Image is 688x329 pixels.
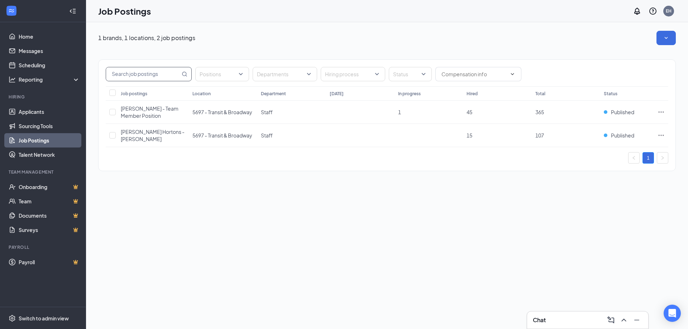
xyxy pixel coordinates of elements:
[192,109,252,115] span: 5697 - Transit & Broadway
[19,223,80,237] a: SurveysCrown
[98,34,195,42] p: 1 brands, 1 locations, 2 job postings
[620,316,628,324] svg: ChevronUp
[535,109,544,115] span: 365
[189,101,257,124] td: 5697 - Transit & Broadway
[106,67,180,81] input: Search job postings
[69,8,76,15] svg: Collapse
[633,7,641,15] svg: Notifications
[9,244,78,250] div: Payroll
[19,147,80,162] a: Talent Network
[463,86,531,101] th: Hired
[658,108,665,116] svg: Ellipses
[8,7,15,14] svg: WorkstreamLogo
[611,108,634,116] span: Published
[664,305,681,322] div: Open Intercom Messenger
[643,153,654,163] a: 1
[628,152,640,164] li: Previous Page
[182,71,187,77] svg: MagnifyingGlass
[656,31,676,45] button: SmallChevronDown
[19,255,80,269] a: PayrollCrown
[631,314,642,326] button: Minimize
[533,316,546,324] h3: Chat
[532,86,600,101] th: Total
[605,314,617,326] button: ComposeMessage
[9,94,78,100] div: Hiring
[649,7,657,15] svg: QuestionInfo
[19,76,80,83] div: Reporting
[657,152,668,164] li: Next Page
[663,34,670,42] svg: SmallChevronDown
[19,315,69,322] div: Switch to admin view
[121,105,178,119] span: [PERSON_NAME] - Team Member Position
[666,8,672,14] div: EH
[189,124,257,147] td: 5697 - Transit & Broadway
[628,152,640,164] button: left
[98,5,151,17] h1: Job Postings
[467,109,472,115] span: 45
[326,86,395,101] th: [DATE]
[19,105,80,119] a: Applicants
[611,132,634,139] span: Published
[660,156,665,160] span: right
[398,109,401,115] span: 1
[441,70,507,78] input: Compensation info
[19,44,80,58] a: Messages
[121,91,147,97] div: Job postings
[9,315,16,322] svg: Settings
[121,129,185,142] span: [PERSON_NAME] Hortons - [PERSON_NAME]
[19,208,80,223] a: DocumentsCrown
[19,29,80,44] a: Home
[632,156,636,160] span: left
[658,132,665,139] svg: Ellipses
[657,152,668,164] button: right
[467,132,472,139] span: 15
[19,194,80,208] a: TeamCrown
[19,58,80,72] a: Scheduling
[618,314,630,326] button: ChevronUp
[632,316,641,324] svg: Minimize
[257,124,326,147] td: Staff
[19,180,80,194] a: OnboardingCrown
[192,132,252,139] span: 5697 - Transit & Broadway
[535,132,544,139] span: 107
[395,86,463,101] th: In progress
[9,76,16,83] svg: Analysis
[192,91,211,97] div: Location
[19,133,80,147] a: Job Postings
[261,91,286,97] div: Department
[261,109,273,115] span: Staff
[261,132,273,139] span: Staff
[510,71,515,77] svg: ChevronDown
[257,101,326,124] td: Staff
[19,119,80,133] a: Sourcing Tools
[642,152,654,164] li: 1
[9,169,78,175] div: Team Management
[607,316,615,324] svg: ComposeMessage
[600,86,654,101] th: Status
